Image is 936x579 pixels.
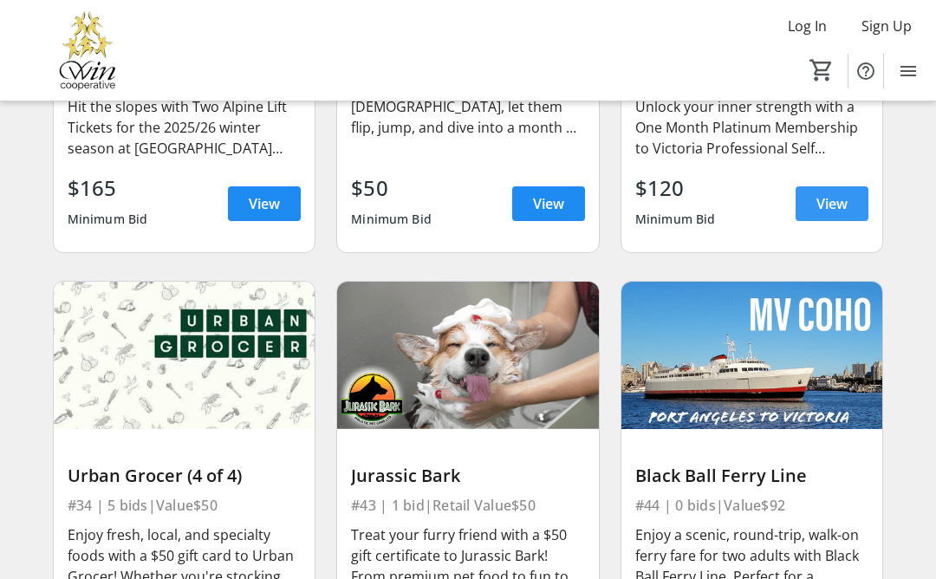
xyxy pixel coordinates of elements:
img: Urban Grocer (4 of 4) [54,282,315,429]
span: Sign Up [861,16,912,36]
div: #34 | 5 bids | Value $50 [68,493,302,517]
button: Cart [806,55,837,86]
div: Minimum Bid [68,204,148,235]
button: Help [848,54,883,88]
span: View [816,193,848,214]
div: Minimum Bid [635,204,716,235]
div: $120 [635,172,716,204]
img: Victoria Women In Need Community Cooperative's Logo [10,7,165,94]
img: Black Ball Ferry Line [621,282,883,429]
div: Unlock your inner strength with a One Month Platinum Membership to Victoria Professional Self Def... [635,96,869,159]
span: View [533,193,564,214]
a: View [228,186,301,221]
a: View [796,186,868,221]
div: Jurassic Bark [351,465,585,486]
button: Log In [774,12,841,40]
div: #44 | 0 bids | Value $92 [635,493,869,517]
img: Jurassic Bark [337,282,599,429]
a: View [512,186,585,221]
div: Minimum Bid [351,204,432,235]
div: #43 | 1 bid | Retail Value $50 [351,493,585,517]
div: Hit the slopes with Two Alpine Lift Tickets for the 2025/26 winter season at [GEOGRAPHIC_DATA][US... [68,96,302,159]
div: Black Ball Ferry Line [635,465,869,486]
div: $165 [68,172,148,204]
div: Urban Grocer (4 of 4) [68,465,302,486]
button: Sign Up [848,12,926,40]
button: Menu [891,54,926,88]
span: Log In [788,16,827,36]
span: View [249,193,280,214]
div: If your kid is between the ages [DEMOGRAPHIC_DATA], let them flip, jump, and dive into a month of... [351,75,585,138]
div: $50 [351,172,432,204]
